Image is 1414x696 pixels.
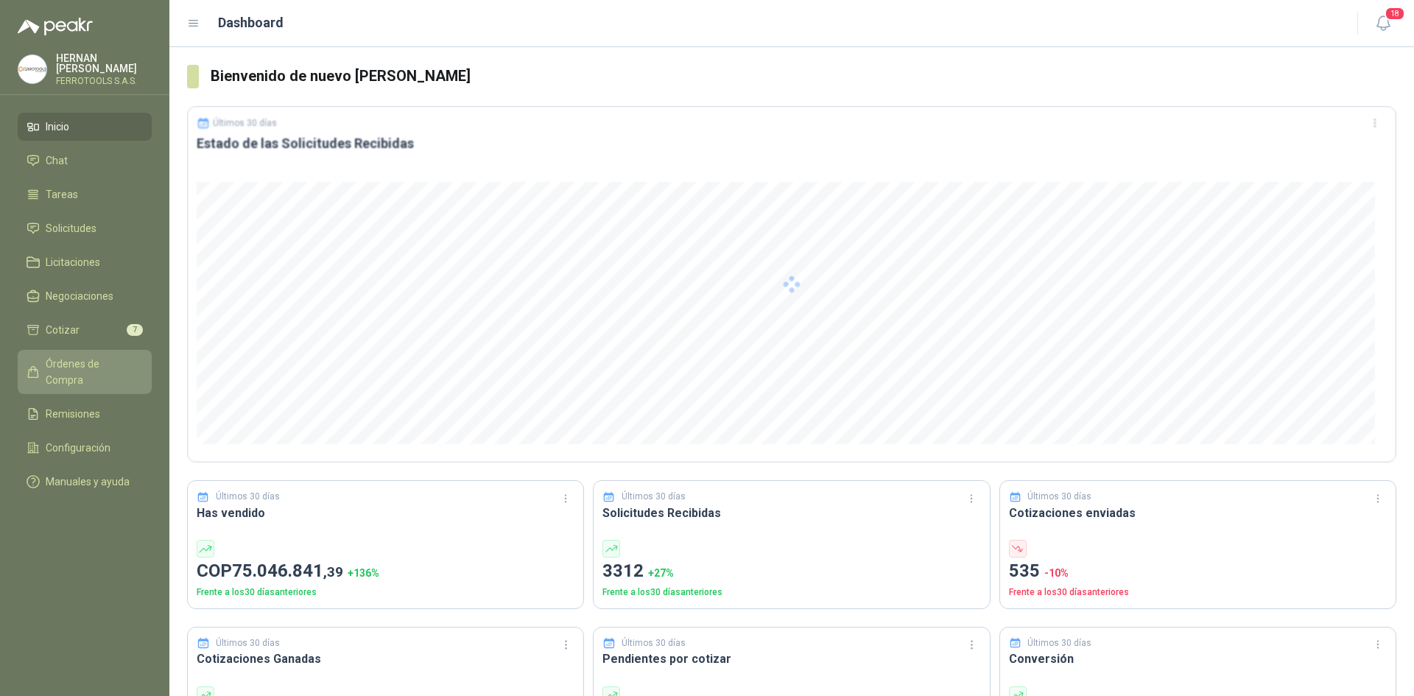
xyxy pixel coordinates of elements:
h3: Has vendido [197,504,574,522]
a: Negociaciones [18,282,152,310]
p: Frente a los 30 días anteriores [602,586,980,600]
span: Configuración [46,440,110,456]
span: Chat [46,152,68,169]
h3: Solicitudes Recibidas [602,504,980,522]
p: 535 [1009,558,1387,586]
span: Solicitudes [46,220,96,236]
span: Inicio [46,119,69,135]
a: Remisiones [18,400,152,428]
span: ,39 [323,563,343,580]
span: 18 [1385,7,1405,21]
img: Logo peakr [18,18,93,35]
a: Inicio [18,113,152,141]
p: HERNAN [PERSON_NAME] [56,53,152,74]
span: + 136 % [348,567,379,579]
a: Solicitudes [18,214,152,242]
p: Frente a los 30 días anteriores [1009,586,1387,600]
h3: Cotizaciones Ganadas [197,650,574,668]
a: Órdenes de Compra [18,350,152,394]
img: Company Logo [18,55,46,83]
a: Cotizar7 [18,316,152,344]
p: FERROTOOLS S.A.S. [56,77,152,85]
a: Manuales y ayuda [18,468,152,496]
p: COP [197,558,574,586]
span: Órdenes de Compra [46,356,138,388]
a: Chat [18,147,152,175]
a: Tareas [18,180,152,208]
span: 75.046.841 [232,560,343,581]
p: Últimos 30 días [1027,636,1091,650]
h1: Dashboard [218,13,284,33]
p: Últimos 30 días [1027,490,1091,504]
a: Licitaciones [18,248,152,276]
span: Negociaciones [46,288,113,304]
button: 18 [1370,10,1396,37]
h3: Bienvenido de nuevo [PERSON_NAME] [211,65,1396,88]
span: Remisiones [46,406,100,422]
a: Configuración [18,434,152,462]
span: Cotizar [46,322,80,338]
span: Licitaciones [46,254,100,270]
span: + 27 % [648,567,674,579]
span: 7 [127,324,143,336]
h3: Cotizaciones enviadas [1009,504,1387,522]
span: Manuales y ayuda [46,474,130,490]
h3: Conversión [1009,650,1387,668]
p: 3312 [602,558,980,586]
span: -10 % [1044,567,1069,579]
p: Frente a los 30 días anteriores [197,586,574,600]
p: Últimos 30 días [216,636,280,650]
p: Últimos 30 días [622,636,686,650]
h3: Pendientes por cotizar [602,650,980,668]
span: Tareas [46,186,78,203]
p: Últimos 30 días [216,490,280,504]
p: Últimos 30 días [622,490,686,504]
